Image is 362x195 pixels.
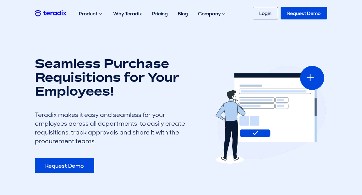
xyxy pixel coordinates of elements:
[35,110,186,145] div: Teradix makes it easy and seamless for your employees across all departments, to easily create re...
[212,66,326,163] img: erfx feature
[173,4,193,24] a: Blog
[108,4,147,24] a: Why Teradix
[35,10,66,17] img: Teradix logo
[35,56,186,98] h1: Seamless Purchase Requisitions for Your Employees!
[253,7,278,19] a: Login
[35,158,94,173] a: Request Demo
[74,4,108,24] div: Product
[193,4,232,24] div: Company
[281,7,327,19] a: Request Demo
[147,4,173,24] a: Pricing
